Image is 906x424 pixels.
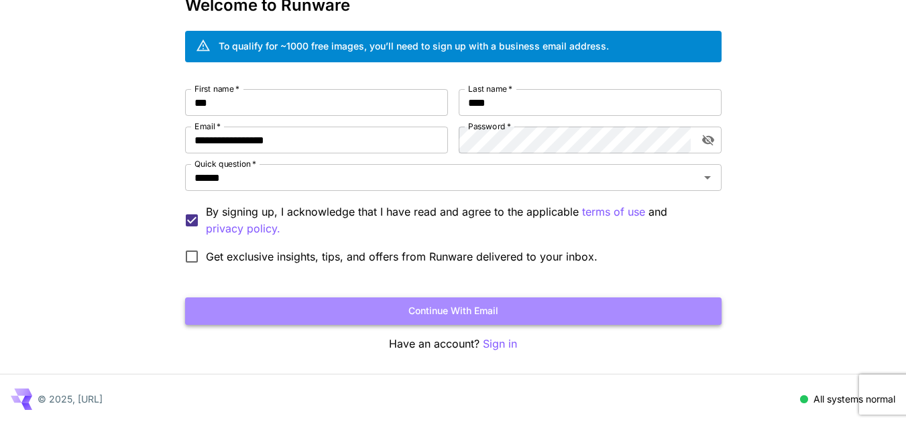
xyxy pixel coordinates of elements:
button: By signing up, I acknowledge that I have read and agree to the applicable terms of use and [206,220,280,237]
p: privacy policy. [206,220,280,237]
label: First name [194,83,239,94]
button: Sign in [483,336,517,352]
div: To qualify for ~1000 free images, you’ll need to sign up with a business email address. [219,39,609,53]
label: Email [194,121,221,132]
span: Get exclusive insights, tips, and offers from Runware delivered to your inbox. [206,249,598,265]
label: Password [468,121,511,132]
button: Open [698,168,717,187]
label: Quick question [194,158,256,169]
p: By signing up, I acknowledge that I have read and agree to the applicable and [206,204,711,237]
button: By signing up, I acknowledge that I have read and agree to the applicable and privacy policy. [582,204,645,220]
p: Have an account? [185,336,722,352]
label: Last name [468,83,512,94]
button: toggle password visibility [696,128,720,152]
button: Continue with email [185,297,722,325]
p: terms of use [582,204,645,220]
p: All systems normal [813,392,895,406]
p: © 2025, [URL] [38,392,103,406]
